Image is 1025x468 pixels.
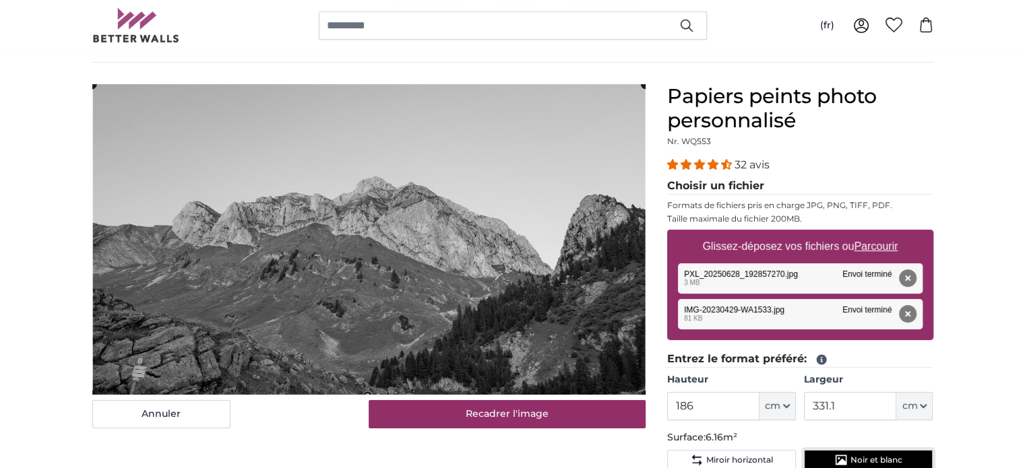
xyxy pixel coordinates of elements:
span: Noir et blanc [850,455,902,465]
img: Betterwalls [92,8,180,42]
p: Taille maximale du fichier 200MB. [667,213,933,224]
span: cm [902,399,917,413]
span: 32 avis [735,158,770,171]
u: Parcourir [854,240,898,252]
button: cm [759,392,796,420]
button: (fr) [809,13,845,38]
p: Formats de fichiers pris en charge JPG, PNG, TIFF, PDF. [667,200,933,211]
button: Annuler [92,400,230,428]
legend: Entrez le format préféré: [667,351,933,368]
h1: Papiers peints photo personnalisé [667,84,933,133]
p: Surface: [667,431,933,444]
span: 6.16m² [706,431,737,443]
span: 4.31 stars [667,158,735,171]
span: Miroir horizontal [706,455,773,465]
button: Recadrer l'image [369,400,646,428]
label: Largeur [804,373,933,387]
label: Hauteur [667,373,796,387]
label: Glissez-déposez vos fichiers ou [697,233,903,260]
span: cm [765,399,780,413]
span: Nr. WQ553 [667,136,711,146]
button: cm [896,392,933,420]
legend: Choisir un fichier [667,178,933,195]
